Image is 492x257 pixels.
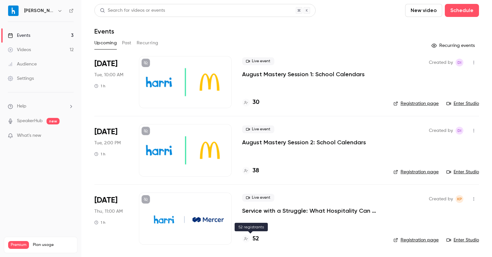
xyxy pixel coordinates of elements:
[457,195,462,203] span: KP
[94,208,123,215] span: Thu, 11:00 AM
[94,195,117,206] span: [DATE]
[242,70,365,78] a: August Mastery Session 1: School Calendars
[8,241,29,249] span: Premium
[47,118,60,124] span: new
[94,193,129,245] div: Sep 4 Thu, 11:00 AM (America/New York)
[445,4,479,17] button: Schedule
[242,235,259,243] a: 52
[94,140,121,146] span: Tue, 2:00 PM
[8,32,30,39] div: Events
[242,125,274,133] span: Live event
[17,132,41,139] span: What's new
[8,6,19,16] img: Harri
[458,127,461,135] span: DI
[429,195,453,203] span: Created by
[429,127,453,135] span: Created by
[94,38,117,48] button: Upcoming
[393,237,439,243] a: Registration page
[446,100,479,107] a: Enter Studio
[446,237,479,243] a: Enter Studio
[253,98,259,107] h4: 30
[66,133,74,139] iframe: Noticeable Trigger
[242,166,259,175] a: 38
[94,56,129,108] div: Aug 19 Tue, 10:00 AM (America/New York)
[242,194,274,202] span: Live event
[94,59,117,69] span: [DATE]
[94,124,129,176] div: Aug 19 Tue, 2:00 PM (America/New York)
[242,138,366,146] a: August Mastery Session 2: School Calendars
[253,235,259,243] h4: 52
[94,151,105,157] div: 1 h
[429,40,479,51] button: Recurring events
[446,169,479,175] a: Enter Studio
[458,59,461,66] span: DI
[456,195,463,203] span: Kate Price
[456,59,463,66] span: Dennis Ivanov
[94,72,123,78] span: Tue, 10:00 AM
[17,103,26,110] span: Help
[94,27,114,35] h1: Events
[100,7,165,14] div: Search for videos or events
[122,38,131,48] button: Past
[17,118,43,124] a: SpeakerHub
[429,59,453,66] span: Created by
[405,4,442,17] button: New video
[8,61,37,67] div: Audience
[94,220,105,225] div: 1 h
[393,100,439,107] a: Registration page
[94,83,105,89] div: 1 h
[137,38,158,48] button: Recurring
[253,166,259,175] h4: 38
[456,127,463,135] span: Dennis Ivanov
[242,57,274,65] span: Live event
[24,7,55,14] h6: [PERSON_NAME]
[94,127,117,137] span: [DATE]
[8,47,31,53] div: Videos
[242,207,383,215] a: Service with a Struggle: What Hospitality Can Teach Us About Supporting Frontline Teams
[393,169,439,175] a: Registration page
[33,242,73,248] span: Plan usage
[242,98,259,107] a: 30
[8,103,74,110] li: help-dropdown-opener
[8,75,34,82] div: Settings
